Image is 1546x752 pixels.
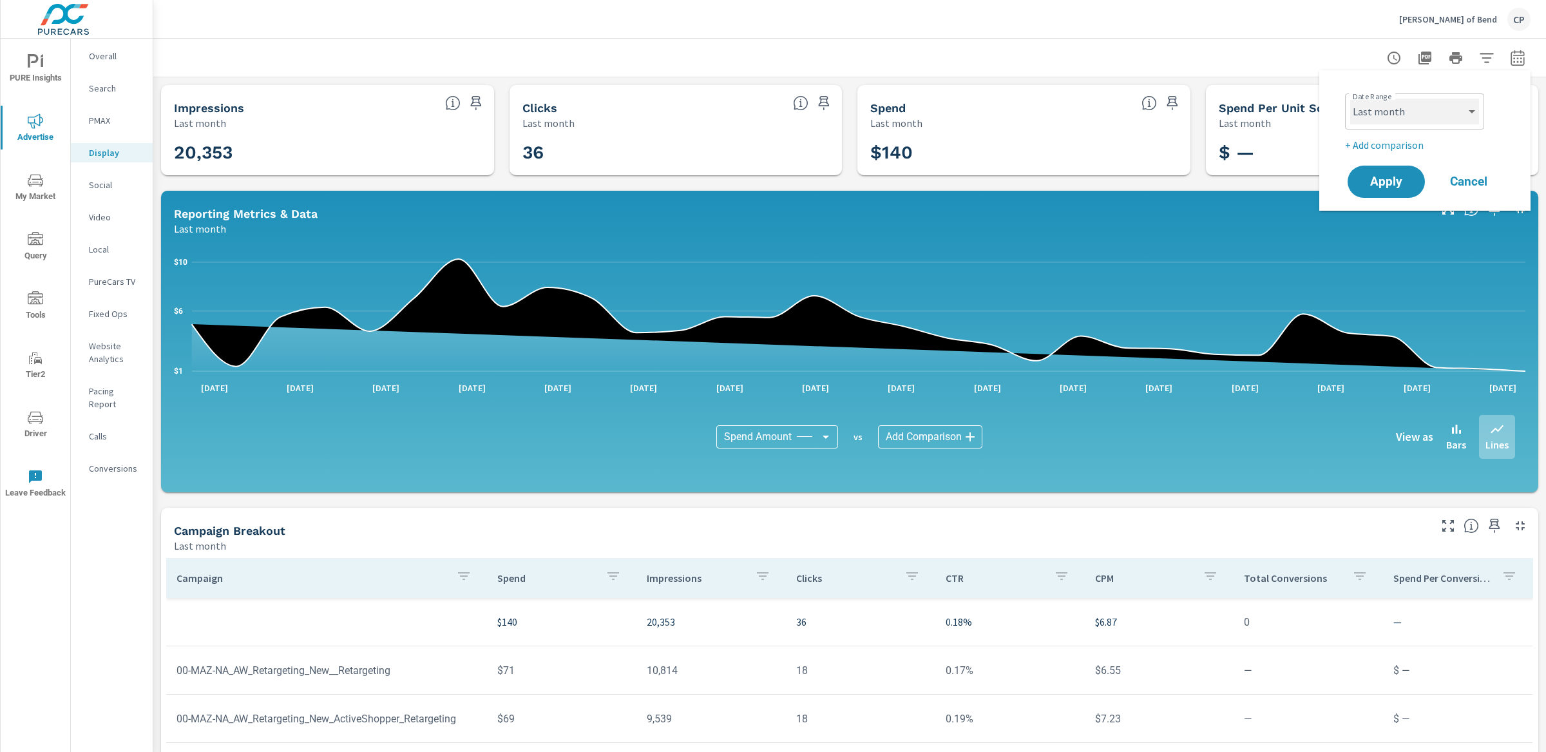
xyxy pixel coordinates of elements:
span: Save this to your personalized report [466,93,486,113]
p: Overall [89,50,142,63]
td: — [1234,654,1383,687]
p: Last month [174,538,226,554]
span: The number of times an ad was shown on your behalf. [445,95,461,111]
p: + Add comparison [1345,137,1510,153]
p: [DATE] [879,381,924,394]
td: $6.55 [1085,654,1234,687]
p: Spend [497,572,595,584]
p: Campaign [177,572,446,584]
p: Impressions [647,572,745,584]
h6: View as [1396,430,1433,443]
p: [DATE] [278,381,323,394]
div: Spend Amount [716,425,838,448]
button: Make Fullscreen [1438,516,1458,536]
p: Local [89,243,142,256]
div: Overall [71,46,153,66]
p: [DATE] [535,381,580,394]
p: CTR [946,572,1044,584]
div: Fixed Ops [71,304,153,323]
p: Last month [870,115,922,131]
p: Last month [174,115,226,131]
span: Query [5,232,66,264]
p: Fixed Ops [89,307,142,320]
span: Save this to your personalized report [1162,93,1183,113]
span: Tier2 [5,351,66,382]
p: [PERSON_NAME] of Bend [1399,14,1497,25]
p: CPM [1095,572,1193,584]
td: 00-MAZ-NA_AW_Retargeting_New__Retargeting [166,654,487,687]
p: [DATE] [793,381,838,394]
td: — [1234,702,1383,735]
td: $69 [487,702,636,735]
button: Minimize Widget [1510,516,1531,536]
p: [DATE] [621,381,666,394]
p: PMAX [89,114,142,127]
p: [DATE] [965,381,1010,394]
p: Last month [1219,115,1271,131]
span: Driver [5,410,66,441]
span: The number of times an ad was clicked by a consumer. [793,95,808,111]
p: 0.18% [946,614,1074,630]
text: $10 [174,258,187,267]
p: 20,353 [647,614,776,630]
p: Video [89,211,142,224]
span: Save this to your personalized report [814,93,834,113]
p: [DATE] [707,381,752,394]
td: 18 [786,702,935,735]
p: Website Analytics [89,340,142,365]
h3: 36 [522,142,830,164]
h3: $ — [1219,142,1526,164]
div: nav menu [1,39,70,513]
p: 36 [796,614,925,630]
p: — [1393,614,1522,630]
div: PMAX [71,111,153,130]
td: $7.23 [1085,702,1234,735]
h3: 20,353 [174,142,481,164]
td: 0.17% [935,654,1085,687]
td: $ — [1383,654,1532,687]
p: vs [838,431,878,443]
td: 10,814 [636,654,786,687]
p: [DATE] [1480,381,1525,394]
h5: Clicks [522,101,557,115]
button: Select Date Range [1505,45,1531,71]
p: PureCars TV [89,275,142,288]
div: Search [71,79,153,98]
span: PURE Insights [5,54,66,86]
span: Spend Amount [724,430,792,443]
h5: Reporting Metrics & Data [174,207,318,220]
span: Cancel [1443,176,1494,188]
p: $140 [497,614,626,630]
div: Conversions [71,459,153,478]
div: PureCars TV [71,272,153,291]
div: Pacing Report [71,381,153,414]
button: Cancel [1430,166,1507,198]
p: [DATE] [1051,381,1096,394]
div: Add Comparison [878,425,982,448]
p: [DATE] [1136,381,1181,394]
div: Local [71,240,153,259]
p: Social [89,178,142,191]
div: Calls [71,427,153,446]
span: Advertise [5,113,66,145]
td: 18 [786,654,935,687]
h5: Spend [870,101,906,115]
div: CP [1507,8,1531,31]
p: [DATE] [363,381,408,394]
span: Leave Feedback [5,469,66,501]
span: Add Comparison [886,430,962,443]
div: Video [71,207,153,227]
text: $6 [174,307,183,316]
text: $1 [174,367,183,376]
h5: Spend Per Unit Sold [1219,101,1335,115]
p: Last month [174,221,226,236]
button: Apply Filters [1474,45,1500,71]
p: [DATE] [450,381,495,394]
p: [DATE] [192,381,237,394]
p: Total Conversions [1244,572,1342,584]
div: Website Analytics [71,336,153,369]
p: Lines [1485,437,1509,452]
p: Search [89,82,142,95]
h5: Impressions [174,101,244,115]
p: Conversions [89,462,142,475]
